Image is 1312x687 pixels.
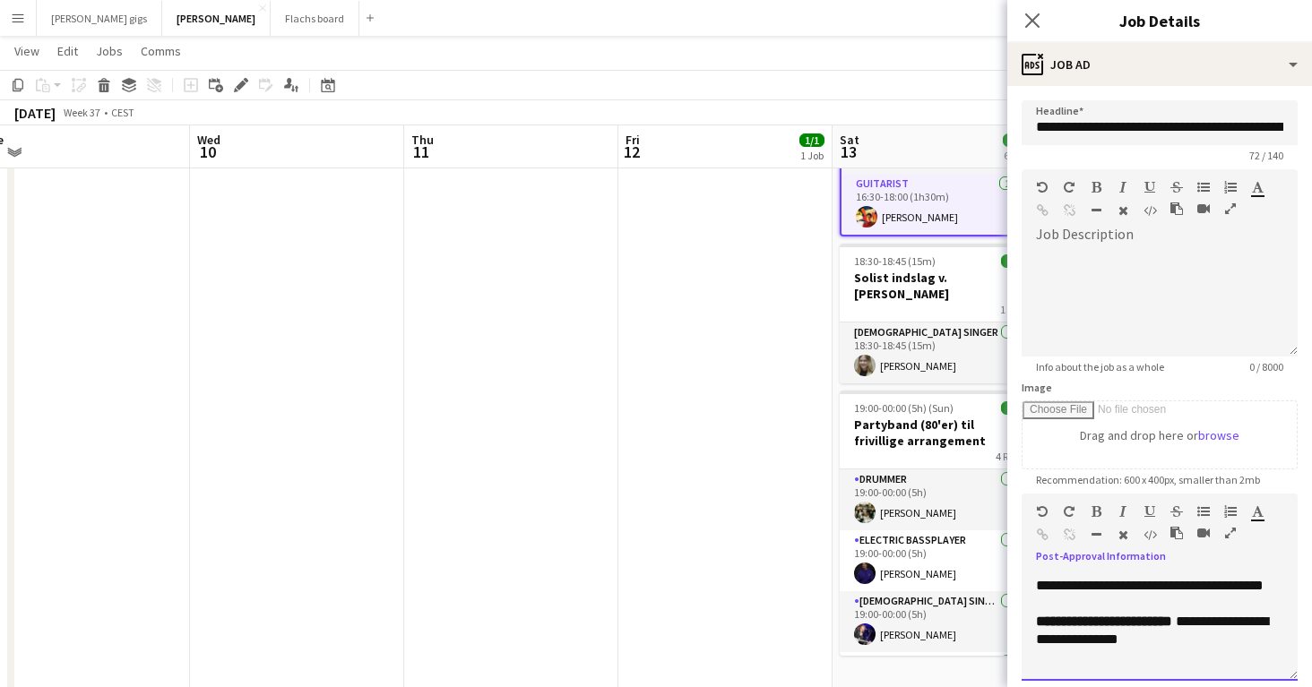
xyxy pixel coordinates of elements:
span: 1 Role [1000,303,1026,316]
button: [PERSON_NAME] [162,1,271,36]
span: 72 / 140 [1235,149,1298,162]
span: Edit [57,43,78,59]
h3: Solist indslag v. [PERSON_NAME] [840,270,1040,302]
span: 10 [194,142,220,162]
span: 4/4 [1001,401,1026,415]
div: CEST [111,106,134,119]
button: Underline [1144,180,1156,194]
button: Bold [1090,504,1102,519]
app-card-role: Guitarist1/116:30-18:00 (1h30m)[PERSON_NAME] [842,174,1039,235]
span: 12 [623,142,640,162]
button: Ordered List [1224,504,1237,519]
span: 18:30-18:45 (15m) [854,254,936,268]
app-card-role: [DEMOGRAPHIC_DATA] Singer1/119:00-00:00 (5h)[PERSON_NAME] [840,591,1040,652]
span: View [14,43,39,59]
button: Paste as plain text [1170,526,1183,540]
app-card-role: Drummer1/119:00-00:00 (5h)[PERSON_NAME] [840,469,1040,530]
app-card-role: [DEMOGRAPHIC_DATA] Singer1/118:30-18:45 (15m)[PERSON_NAME] [840,322,1040,383]
a: Comms [134,39,188,63]
button: Insert video [1197,526,1210,540]
button: Unordered List [1197,180,1210,194]
button: Italic [1117,180,1129,194]
button: [PERSON_NAME] gigs [37,1,162,36]
button: Strikethrough [1170,504,1183,519]
div: 6 Jobs [1004,149,1038,162]
div: [DATE] [14,104,56,122]
button: Horizontal Line [1090,528,1102,542]
button: Insert video [1197,202,1210,216]
app-job-card: 18:30-18:45 (15m)1/1Solist indslag v. [PERSON_NAME]1 Role[DEMOGRAPHIC_DATA] Singer1/118:30-18:45 ... [840,244,1040,383]
button: Redo [1063,180,1075,194]
button: Paste as plain text [1170,202,1183,216]
button: Clear Formatting [1117,528,1129,542]
span: 11 [409,142,434,162]
span: Week 37 [59,106,104,119]
button: Ordered List [1224,180,1237,194]
button: Text Color [1251,504,1264,519]
span: Thu [411,132,434,148]
button: Flachs board [271,1,359,36]
button: Fullscreen [1224,202,1237,216]
span: Fri [626,132,640,148]
button: Bold [1090,180,1102,194]
button: HTML Code [1144,203,1156,218]
span: 1/1 [1001,254,1026,268]
button: Unordered List [1197,504,1210,519]
button: HTML Code [1144,528,1156,542]
span: Comms [141,43,181,59]
button: Redo [1063,504,1075,519]
button: Horizontal Line [1090,203,1102,218]
span: Sat [840,132,859,148]
button: Underline [1144,504,1156,519]
span: 10/10 [1003,133,1039,147]
a: View [7,39,47,63]
button: Italic [1117,504,1129,519]
a: Edit [50,39,85,63]
span: Recommendation: 600 x 400px, smaller than 2mb [1022,473,1274,486]
span: Jobs [96,43,123,59]
div: 1 Job [800,149,824,162]
button: Undo [1036,180,1049,194]
button: Clear Formatting [1117,203,1129,218]
span: 0 / 8000 [1235,360,1298,374]
app-card-role: Electric Bassplayer1/119:00-00:00 (5h)[PERSON_NAME] [840,530,1040,591]
span: Info about the job as a whole [1022,360,1178,374]
button: Strikethrough [1170,180,1183,194]
span: 19:00-00:00 (5h) (Sun) [854,401,954,415]
app-job-card: 19:00-00:00 (5h) (Sun)4/4Partyband (80'er) til frivillige arrangement4 RolesDrummer1/119:00-00:00... [840,391,1040,656]
div: Job Ad [1007,43,1312,86]
h3: Job Details [1007,9,1312,32]
a: Jobs [89,39,130,63]
span: Wed [197,132,220,148]
button: Undo [1036,504,1049,519]
button: Text Color [1251,180,1264,194]
span: 13 [837,142,859,162]
span: 4 Roles [996,450,1026,463]
button: Fullscreen [1224,526,1237,540]
span: 1/1 [799,133,824,147]
h3: Partyband (80'er) til frivillige arrangement [840,416,1040,449]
